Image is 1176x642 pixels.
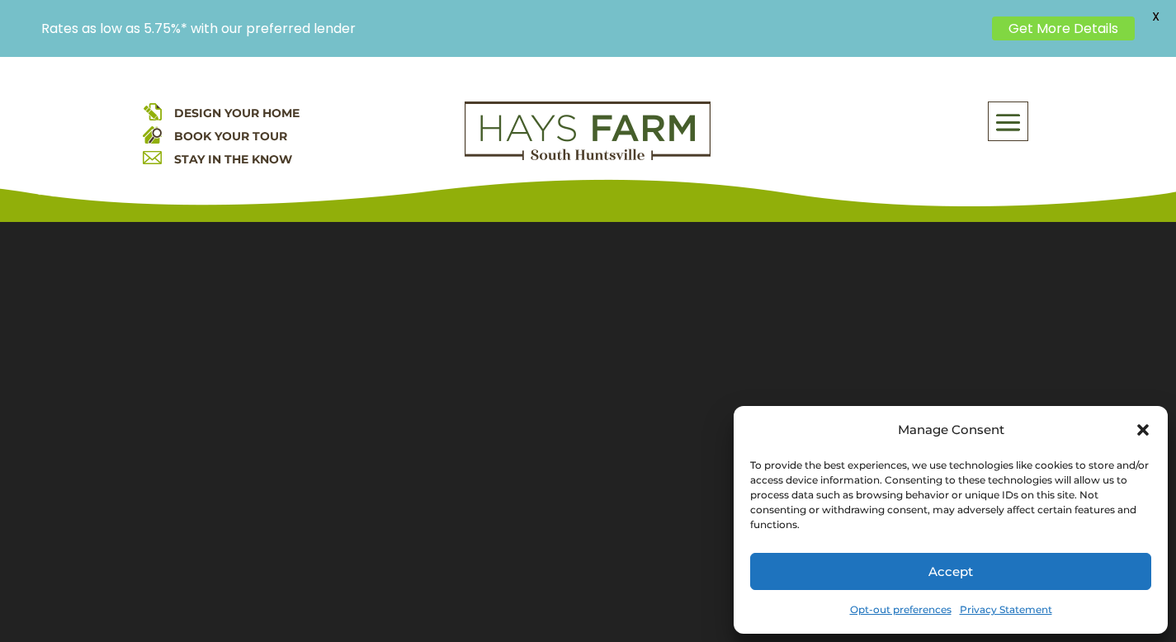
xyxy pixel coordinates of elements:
img: Logo [465,101,711,161]
img: design your home [143,101,162,120]
button: Accept [750,553,1151,590]
a: hays farm homes huntsville development [465,149,711,164]
a: DESIGN YOUR HOME [174,106,300,120]
a: Opt-out preferences [850,598,952,621]
div: Manage Consent [898,418,1004,441]
a: BOOK YOUR TOUR [174,129,287,144]
div: To provide the best experiences, we use technologies like cookies to store and/or access device i... [750,458,1150,532]
a: Get More Details [992,17,1135,40]
img: book your home tour [143,125,162,144]
p: Rates as low as 5.75%* with our preferred lender [41,21,984,36]
span: X [1143,4,1168,29]
a: STAY IN THE KNOW [174,152,292,167]
a: Privacy Statement [960,598,1052,621]
div: Close dialog [1135,422,1151,438]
